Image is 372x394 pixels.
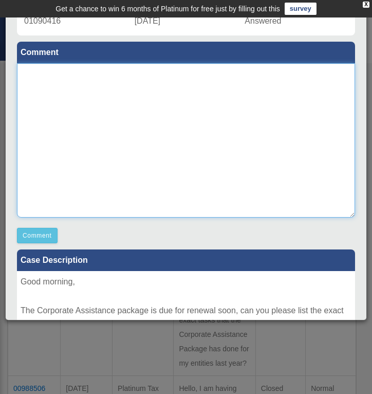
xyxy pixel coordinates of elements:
div: close [363,2,369,8]
span: 01090416 [24,16,61,25]
span: Answered [245,16,281,25]
span: [DATE] [135,16,160,25]
button: Comment [17,228,58,243]
label: Comment [17,42,355,63]
label: Case Description [17,249,355,271]
a: survey [285,3,317,15]
div: Get a chance to win 6 months of Platinum for free just by filling out this [55,3,280,15]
